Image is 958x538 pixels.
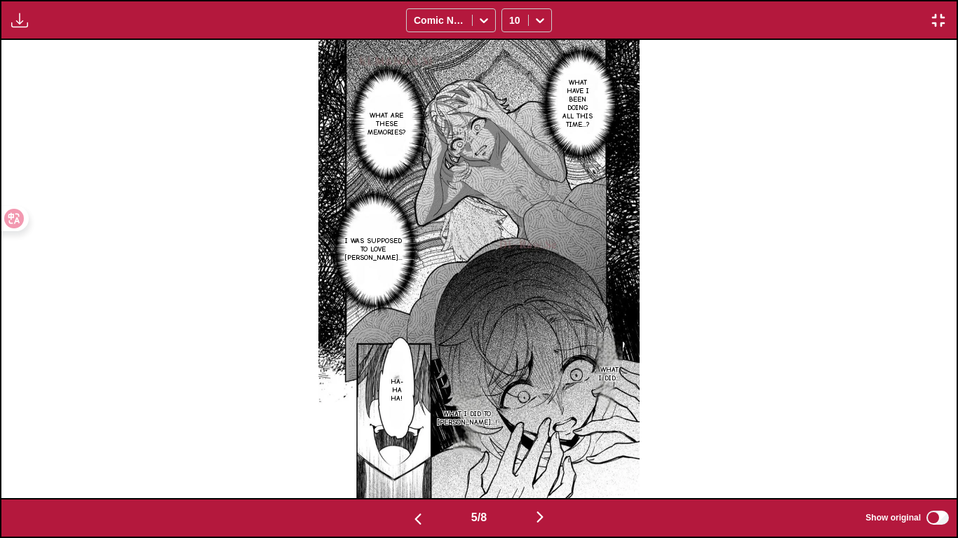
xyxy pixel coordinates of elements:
p: I was supposed to love [PERSON_NAME]... [342,234,405,265]
p: What I did to [PERSON_NAME]...! [434,407,500,429]
span: 5 / 8 [471,511,487,524]
img: Next page [532,509,548,525]
img: Download translated images [11,12,28,29]
p: What are these memories? [365,109,409,139]
p: What I did... [595,363,623,385]
p: Ha-ha ha! [388,375,406,406]
input: Show original [926,511,949,525]
img: Manga Panel [318,40,639,497]
span: Show original [865,513,921,523]
img: Previous page [410,511,426,527]
p: What have I been doing all this time...? [558,76,598,132]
